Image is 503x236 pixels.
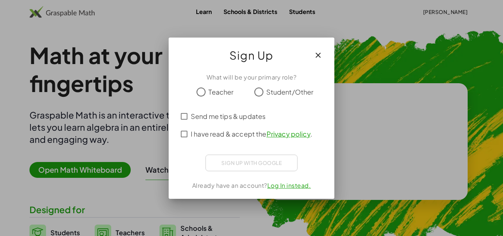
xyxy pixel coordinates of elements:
[266,87,314,97] span: Student/Other
[177,73,326,82] div: What will be your primary role?
[267,182,311,189] a: Log In instead.
[208,87,233,97] span: Teacher
[229,46,274,64] span: Sign Up
[177,181,326,190] div: Already have an account?
[191,129,312,139] span: I have read & accept the .
[267,130,310,138] a: Privacy policy
[191,111,265,121] span: Send me tips & updates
